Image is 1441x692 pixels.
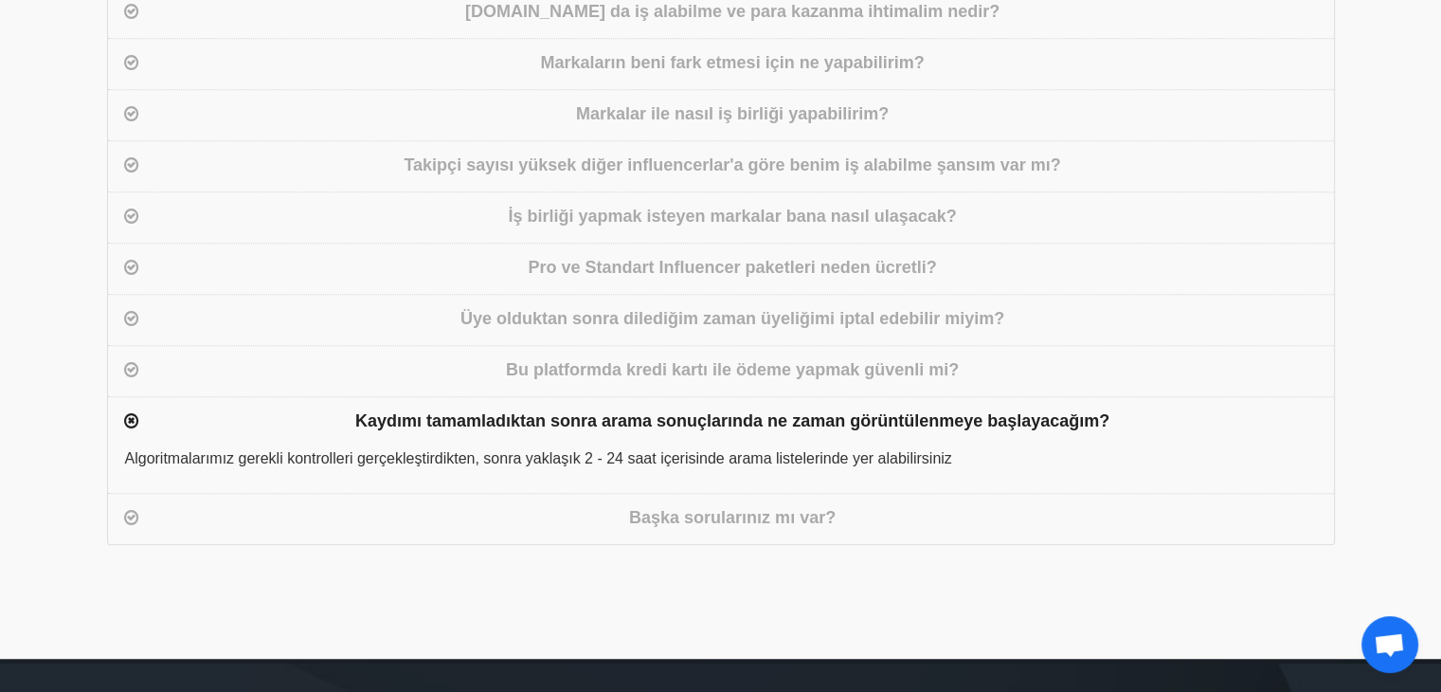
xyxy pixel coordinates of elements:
[143,153,1323,180] div: Takipçi sayısı yüksek diğer influencerlar'a göre benim iş alabilme şansım var mı?
[143,306,1323,334] div: Üye olduktan sonra dilediğim zaman üyeliğimi iptal edebilir miyim?
[143,50,1323,78] div: Markaların beni fark etmesi için ne yapabilirim?
[143,204,1323,231] div: İş birliği yapmak isteyen markalar bana nasıl ulaşacak?
[108,447,1334,493] div: Algoritmalarımız gerekli kontrolleri gerçekleştirdikten, sonra yaklaşık 2 - 24 saat içerisinde ar...
[143,101,1323,129] div: Markalar ile nasıl iş birliği yapabilirim?
[143,505,1323,533] div: Başka sorularınız mı var?
[143,357,1323,385] div: Bu platformda kredi kartı ile ödeme yapmak güvenli mi?
[1361,616,1418,673] div: Açık sohbet
[143,409,1323,436] div: Kaydımı tamamladıktan sonra arama sonuçlarında ne zaman görüntülenmeye başlayacağım?
[143,255,1323,282] div: Pro ve Standart Influencer paketleri neden ücretli?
